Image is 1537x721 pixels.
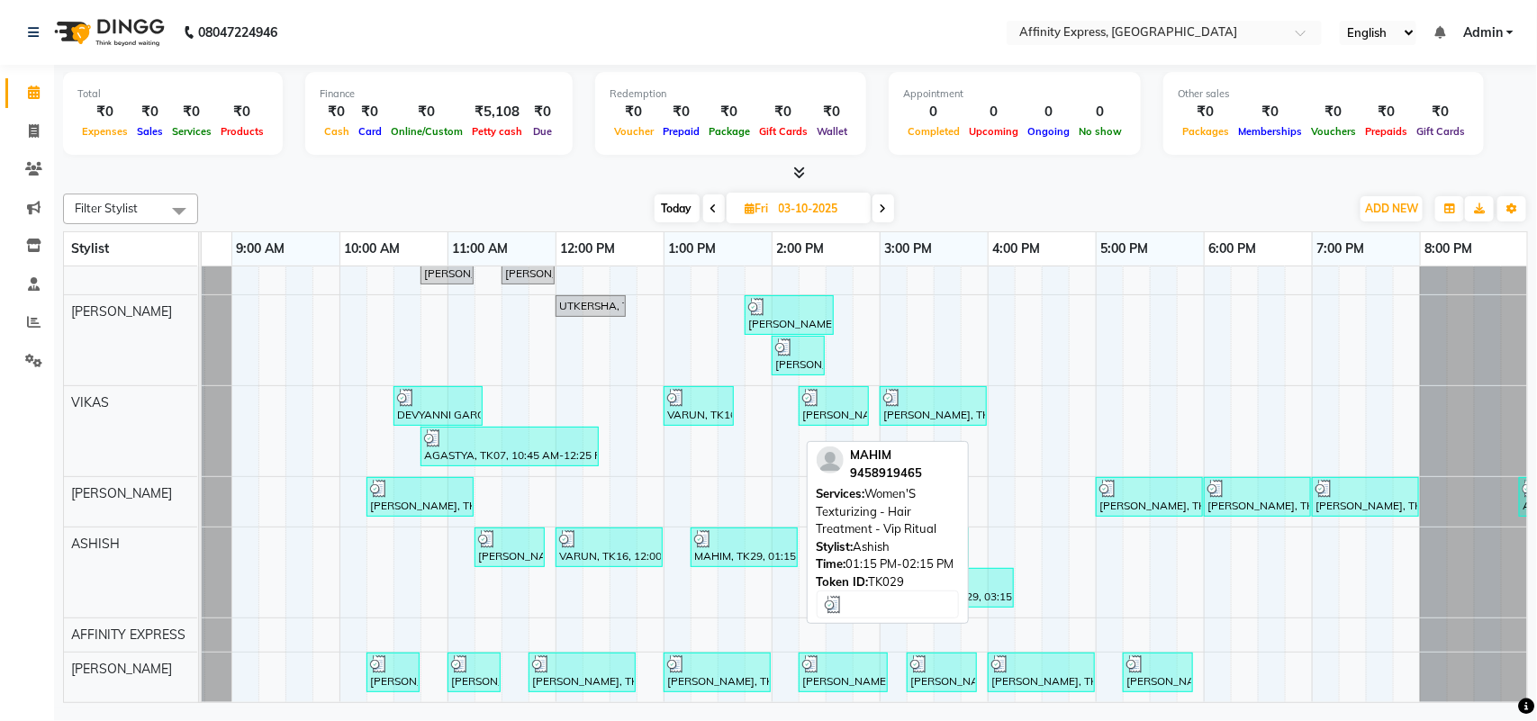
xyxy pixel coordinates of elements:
div: [PERSON_NAME], TK02, 10:15 AM-10:45 AM, Men'S Haircut - Men'S Haircut - Men'S Haircut [368,655,418,689]
div: [PERSON_NAME], TK14, 07:00 PM-08:00 PM, [PERSON_NAME] - Hair Styling - [PERSON_NAME] Styling [1314,480,1417,514]
div: 01:15 PM-02:15 PM [817,555,959,573]
div: ₹0 [610,102,658,122]
div: ₹0 [704,102,755,122]
span: Due [529,125,556,138]
div: ₹0 [1412,102,1469,122]
div: [PERSON_NAME] AFFINITY MEMBER, TK23, 05:15 PM-05:55 PM, Men'S Haircut - Men'S Haircut - Men'S Hai... [1125,655,1191,689]
b: 08047224946 [198,7,277,58]
span: Stylist [71,240,109,257]
input: 2025-10-03 [773,195,863,222]
span: Expenses [77,125,132,138]
div: ₹0 [755,102,812,122]
img: logo [46,7,169,58]
span: Gift Cards [1412,125,1469,138]
div: [PERSON_NAME], TK28, 03:00 PM-04:00 PM, [PERSON_NAME] - Hair Styling - [PERSON_NAME] Styling [882,389,985,423]
div: DEVYANNI GARG, TK11, 10:30 AM-11:20 AM, Women'S Hair - Women'S Haircut - Women'S Haircut [395,389,481,423]
span: Wallet [812,125,852,138]
div: Other sales [1178,86,1469,102]
a: 6:00 PM [1205,236,1261,262]
div: [PERSON_NAME], TK21, 02:15 PM-03:05 PM, Women'S Hair - Women'S Haircut - Women'S Haircut [800,655,886,689]
span: No show [1074,125,1126,138]
span: [PERSON_NAME] [71,303,172,320]
div: MAHIM, TK29, 01:15 PM-02:15 PM, Women'S Texturizing - Hair Treatment - Vip Ritual [692,530,796,564]
div: 0 [964,102,1023,122]
span: Fri [741,202,773,215]
a: 5:00 PM [1097,236,1153,262]
span: Package [704,125,755,138]
span: Petty cash [467,125,527,138]
div: ₹0 [658,102,704,122]
a: 7:00 PM [1313,236,1370,262]
span: MAHIM [851,447,892,462]
span: VIKAS [71,394,109,410]
span: [PERSON_NAME] [71,661,172,677]
a: 8:00 PM [1421,236,1478,262]
span: Admin [1463,23,1503,42]
span: Services: [817,486,865,500]
span: Ongoing [1023,125,1074,138]
div: ₹0 [320,102,354,122]
span: Today [655,194,700,222]
span: Token ID: [817,574,869,589]
div: ₹0 [1234,102,1306,122]
span: Online/Custom [386,125,467,138]
div: Finance [320,86,558,102]
div: [PERSON_NAME], TK14, 06:00 PM-07:00 PM, Bleach - Skin Consultation - D-Tan [1206,480,1309,514]
div: 0 [903,102,964,122]
div: VARUN, TK16, 12:00 PM-01:00 PM, Waxing - Skin Consultation - Upperlip Wax [557,530,661,564]
span: Vouchers [1306,125,1361,138]
div: 0 [1023,102,1074,122]
a: 11:00 AM [448,236,513,262]
span: Stylist: [817,539,854,554]
div: AGASTYA, TK07, 10:45 AM-12:25 PM, [PERSON_NAME] - Hair Styling - [PERSON_NAME] Styling,Men'S Hair... [422,429,597,464]
div: ₹0 [167,102,216,122]
span: Products [216,125,268,138]
div: 0 [1074,102,1126,122]
span: ASHISH [71,536,120,552]
a: 9:00 AM [232,236,290,262]
div: [PERSON_NAME], TK03, 11:15 AM-11:55 AM, Women'S Hair - Women'S Haircut - Women'S Haircut [476,530,543,564]
div: ₹0 [1306,102,1361,122]
span: AFFINITY EXPRESS [71,626,185,643]
div: ₹0 [77,102,132,122]
div: Total [77,86,268,102]
div: ₹0 [354,102,386,122]
div: Redemption [610,86,852,102]
div: ₹0 [386,102,467,122]
div: [PERSON_NAME], TK05, 11:30 AM-12:00 PM, [PERSON_NAME] - Hair Styling - [PERSON_NAME] Styling [503,266,553,282]
div: ₹5,108 [467,102,527,122]
div: [PERSON_NAME], TK14, 05:00 PM-06:00 PM, Skin - Skin Consultation - Cleanup-2 Steps [1098,480,1201,514]
span: Time: [817,556,846,571]
div: [PERSON_NAME], TK28, 02:15 PM-02:55 PM, Men'S Haircut - Men'S Haircut - Men'S Haircut [800,389,867,423]
a: 1:00 PM [665,236,721,262]
a: 2:00 PM [773,236,829,262]
div: ₹0 [527,102,558,122]
div: ₹0 [812,102,852,122]
span: Card [354,125,386,138]
span: ADD NEW [1365,202,1418,215]
span: Filter Stylist [75,201,138,215]
div: [PERSON_NAME], TK17, 01:00 PM-02:00 PM, Women'S Hair - Women'S Haircut - Hair Wash [665,655,769,689]
a: 3:00 PM [881,236,937,262]
div: UTKERSHA, TK25, 12:00 PM-12:40 PM, Men'S Haircut - Men'S Haircut - Men'S Haircut [557,298,624,314]
div: VARUN, TK16, 01:00 PM-01:40 PM, Men'S Haircut - Men'S Haircut - Men'S Haircut [665,389,732,423]
span: Memberships [1234,125,1306,138]
div: Ashish [817,538,959,556]
span: Completed [903,125,964,138]
div: ₹0 [1178,102,1234,122]
span: Prepaid [658,125,704,138]
div: [PERSON_NAME], TK05, 10:45 AM-11:15 AM, Men'S Haircut - Men'S Haircut - Men'S Haircut [422,266,472,282]
div: TK029 [817,573,959,591]
div: [PERSON_NAME], TK13, 10:15 AM-11:15 AM, [PERSON_NAME] - Hair Styling - [PERSON_NAME] Styling [368,480,472,514]
a: 12:00 PM [556,236,620,262]
span: Women'S Texturizing - Hair Treatment - Vip Ritual [817,486,937,536]
a: 4:00 PM [989,236,1045,262]
div: ₹0 [1361,102,1412,122]
a: 10:00 AM [340,236,405,262]
span: [PERSON_NAME] [71,485,172,501]
span: Sales [132,125,167,138]
div: [PERSON_NAME], TK02, 11:00 AM-11:30 AM, [PERSON_NAME] - Hair Styling - [PERSON_NAME] Styling [449,655,499,689]
span: Packages [1178,125,1234,138]
div: 9458919465 [851,464,923,482]
span: Services [167,125,216,138]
